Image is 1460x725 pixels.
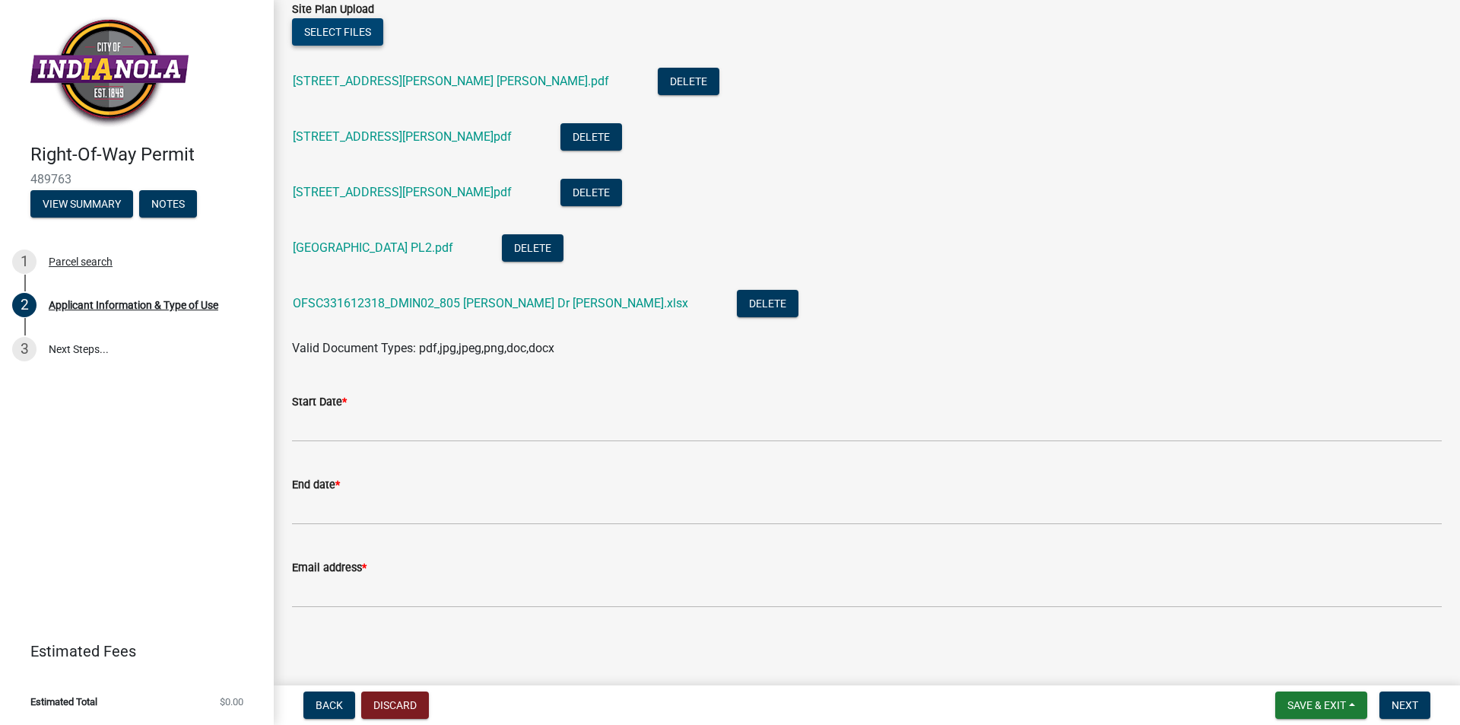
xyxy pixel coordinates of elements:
[30,16,189,128] img: City of Indianola, Iowa
[303,692,355,719] button: Back
[293,129,512,144] a: [STREET_ADDRESS][PERSON_NAME]pdf
[49,256,113,267] div: Parcel search
[220,697,243,707] span: $0.00
[658,68,719,95] button: Delete
[293,240,453,255] a: [GEOGRAPHIC_DATA] PL2.pdf
[1379,692,1430,719] button: Next
[737,297,798,312] wm-modal-confirm: Delete Document
[502,234,563,262] button: Delete
[560,186,622,201] wm-modal-confirm: Delete Document
[292,18,383,46] button: Select files
[560,131,622,145] wm-modal-confirm: Delete Document
[292,480,340,491] label: End date
[293,74,609,88] a: [STREET_ADDRESS][PERSON_NAME] [PERSON_NAME].pdf
[658,75,719,90] wm-modal-confirm: Delete Document
[1287,699,1346,711] span: Save & Exit
[502,242,563,256] wm-modal-confirm: Delete Document
[1275,692,1367,719] button: Save & Exit
[316,699,343,711] span: Back
[292,5,374,15] label: Site Plan Upload
[30,172,243,186] span: 489763
[361,692,429,719] button: Discard
[12,636,249,666] a: Estimated Fees
[292,563,367,574] label: Email address
[30,144,262,166] h4: Right-Of-Way Permit
[12,250,36,274] div: 1
[560,123,622,151] button: Delete
[30,190,133,218] button: View Summary
[30,697,97,707] span: Estimated Total
[139,190,197,218] button: Notes
[737,290,798,317] button: Delete
[12,293,36,317] div: 2
[293,296,688,310] a: OFSC331612318_DMIN02_805 [PERSON_NAME] Dr [PERSON_NAME].xlsx
[293,185,512,199] a: [STREET_ADDRESS][PERSON_NAME]pdf
[12,337,36,361] div: 3
[30,199,133,211] wm-modal-confirm: Summary
[292,397,347,408] label: Start Date
[292,341,554,355] span: Valid Document Types: pdf,jpg,jpeg,png,doc,docx
[139,199,197,211] wm-modal-confirm: Notes
[49,300,218,310] div: Applicant Information & Type of Use
[1392,699,1418,711] span: Next
[560,179,622,206] button: Delete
